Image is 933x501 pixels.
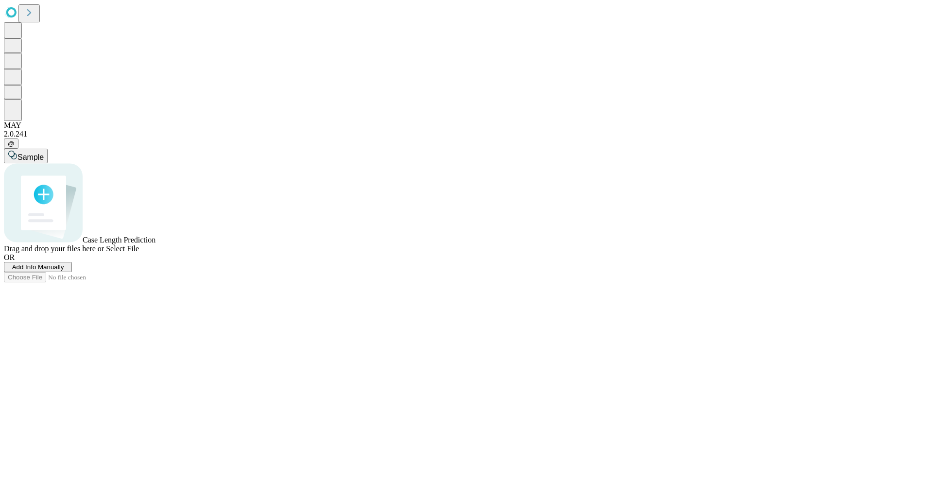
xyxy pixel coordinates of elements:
button: Add Info Manually [4,262,72,272]
span: Add Info Manually [12,263,64,271]
span: @ [8,140,15,147]
button: Sample [4,149,48,163]
span: Sample [17,153,44,161]
span: Case Length Prediction [83,236,155,244]
div: 2.0.241 [4,130,929,138]
span: Select File [106,244,139,253]
div: MAY [4,121,929,130]
span: OR [4,253,15,261]
button: @ [4,138,18,149]
span: Drag and drop your files here or [4,244,104,253]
